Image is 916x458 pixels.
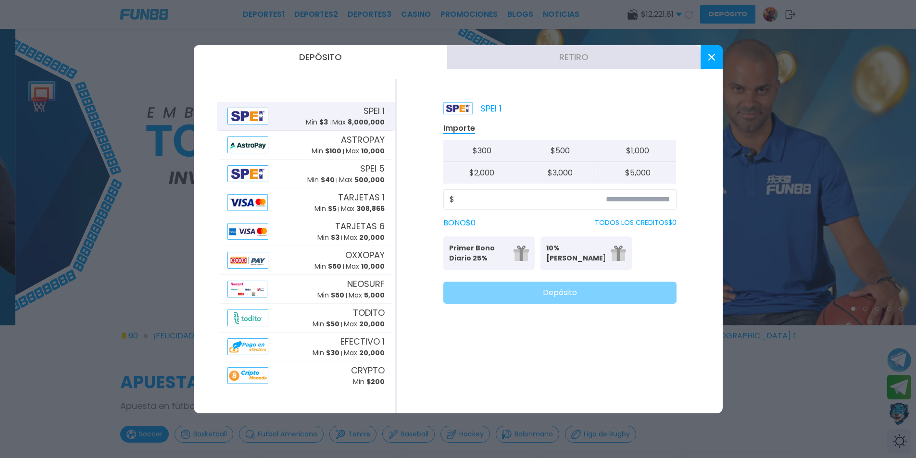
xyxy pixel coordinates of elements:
[227,194,268,211] img: Alipay
[217,304,395,333] button: AlipayTODITOMin $50Max 20,000
[217,160,395,188] button: AlipaySPEI 5Min $40Max 500,000
[326,319,339,329] span: $ 50
[340,335,385,348] span: EFECTIVO 1
[341,133,385,146] span: ASTROPAY
[227,367,269,384] img: Alipay
[443,102,502,115] p: SPEI 1
[521,140,599,162] button: $500
[313,319,339,329] p: Min
[326,348,339,358] span: $ 30
[335,220,385,233] span: TARJETAS 6
[314,204,337,214] p: Min
[227,252,269,269] img: Alipay
[359,319,385,329] span: 20,000
[341,204,385,214] p: Max
[443,123,475,134] p: Importe
[312,146,341,156] p: Min
[227,108,269,124] img: Alipay
[227,309,269,326] img: Alipay
[227,281,267,297] img: Alipay
[361,261,385,271] span: 10,000
[217,275,395,304] button: AlipayNEOSURFMin $50Max 5,000
[307,175,335,185] p: Min
[360,162,385,175] span: SPEI 5
[332,117,385,127] p: Max
[443,236,535,270] button: Primer Bono Diario 25%
[344,348,385,358] p: Max
[349,290,385,300] p: Max
[344,233,385,243] p: Max
[443,217,476,229] label: BONO $ 0
[306,117,328,127] p: Min
[546,243,605,263] p: 10% [PERSON_NAME]
[356,204,385,213] span: 308,866
[317,290,344,300] p: Min
[366,377,385,386] span: $ 200
[217,131,395,160] button: AlipayASTROPAYMin $100Max 10,000
[346,146,385,156] p: Max
[227,338,269,355] img: Alipay
[364,104,385,117] span: SPEI 1
[227,136,269,153] img: Alipay
[217,188,395,217] button: AlipayTARJETAS 1Min $5Max 308,866
[449,243,508,263] p: Primer Bono Diario 25%
[540,236,632,270] button: 10% [PERSON_NAME]
[347,277,385,290] span: NEOSURF
[321,175,335,185] span: $ 40
[361,146,385,156] span: 10,000
[317,233,339,243] p: Min
[227,165,269,182] img: Alipay
[353,377,385,387] p: Min
[364,290,385,300] span: 5,000
[338,191,385,204] span: TARJETAS 1
[443,140,521,162] button: $300
[348,117,385,127] span: 8,000,000
[450,194,454,205] span: $
[319,117,328,127] span: $ 3
[328,261,341,271] span: $ 50
[599,140,677,162] button: $1,000
[351,364,385,377] span: CRYPTO
[354,175,385,185] span: 500,000
[227,223,269,240] img: Alipay
[217,217,395,246] button: AlipayTARJETAS 6Min $3Max 20,000
[344,319,385,329] p: Max
[217,333,395,361] button: AlipayEFECTIVO 1Min $30Max 20,000
[194,45,447,69] button: Depósito
[325,146,341,156] span: $ 100
[346,261,385,272] p: Max
[595,218,677,228] p: TODOS LOS CREDITOS $ 0
[521,162,599,184] button: $3,000
[314,261,341,272] p: Min
[328,204,337,213] span: $ 5
[217,246,395,275] button: AlipayOXXOPAYMin $50Max 10,000
[353,306,385,319] span: TODITO
[443,102,473,114] img: Platform Logo
[447,45,701,69] button: Retiro
[611,246,626,261] img: gift
[331,233,339,242] span: $ 3
[359,233,385,242] span: 20,000
[443,162,521,184] button: $2,000
[217,361,395,390] button: AlipayCRYPTOMin $200
[443,282,677,304] button: Depósito
[313,348,339,358] p: Min
[331,290,344,300] span: $ 50
[359,348,385,358] span: 20,000
[217,102,395,131] button: AlipaySPEI 1Min $3Max 8,000,000
[599,162,677,184] button: $5,000
[345,248,385,261] span: OXXOPAY
[339,175,385,185] p: Max
[514,246,529,261] img: gift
